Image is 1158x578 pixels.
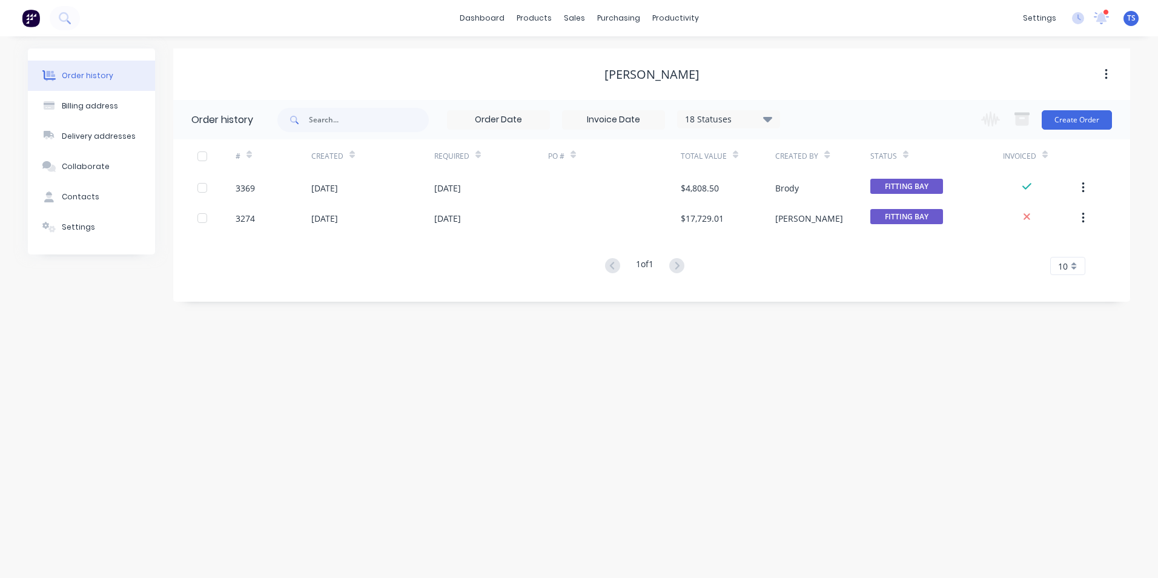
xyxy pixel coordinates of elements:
[870,139,1003,173] div: Status
[681,151,727,162] div: Total Value
[309,108,429,132] input: Search...
[548,151,564,162] div: PO #
[28,182,155,212] button: Contacts
[775,139,870,173] div: Created By
[870,179,943,194] span: FITTING BAY
[28,212,155,242] button: Settings
[28,61,155,91] button: Order history
[191,113,253,127] div: Order history
[558,9,591,27] div: sales
[1127,13,1136,24] span: TS
[681,212,724,225] div: $17,729.01
[434,151,469,162] div: Required
[681,139,775,173] div: Total Value
[448,111,549,129] input: Order Date
[511,9,558,27] div: products
[563,111,664,129] input: Invoice Date
[454,9,511,27] a: dashboard
[775,151,818,162] div: Created By
[62,222,95,233] div: Settings
[236,139,311,173] div: #
[1042,110,1112,130] button: Create Order
[1017,9,1062,27] div: settings
[311,182,338,194] div: [DATE]
[311,151,343,162] div: Created
[236,212,255,225] div: 3274
[434,139,548,173] div: Required
[1058,260,1068,273] span: 10
[636,257,653,275] div: 1 of 1
[311,212,338,225] div: [DATE]
[548,139,681,173] div: PO #
[236,182,255,194] div: 3369
[311,139,434,173] div: Created
[870,151,897,162] div: Status
[681,182,719,194] div: $4,808.50
[22,9,40,27] img: Factory
[1003,139,1079,173] div: Invoiced
[236,151,240,162] div: #
[1003,151,1036,162] div: Invoiced
[28,151,155,182] button: Collaborate
[62,191,99,202] div: Contacts
[434,182,461,194] div: [DATE]
[62,131,136,142] div: Delivery addresses
[775,212,843,225] div: [PERSON_NAME]
[870,209,943,224] span: FITTING BAY
[604,67,700,82] div: [PERSON_NAME]
[434,212,461,225] div: [DATE]
[62,101,118,111] div: Billing address
[62,70,113,81] div: Order history
[28,91,155,121] button: Billing address
[775,182,799,194] div: Brody
[62,161,110,172] div: Collaborate
[591,9,646,27] div: purchasing
[678,113,779,126] div: 18 Statuses
[28,121,155,151] button: Delivery addresses
[646,9,705,27] div: productivity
